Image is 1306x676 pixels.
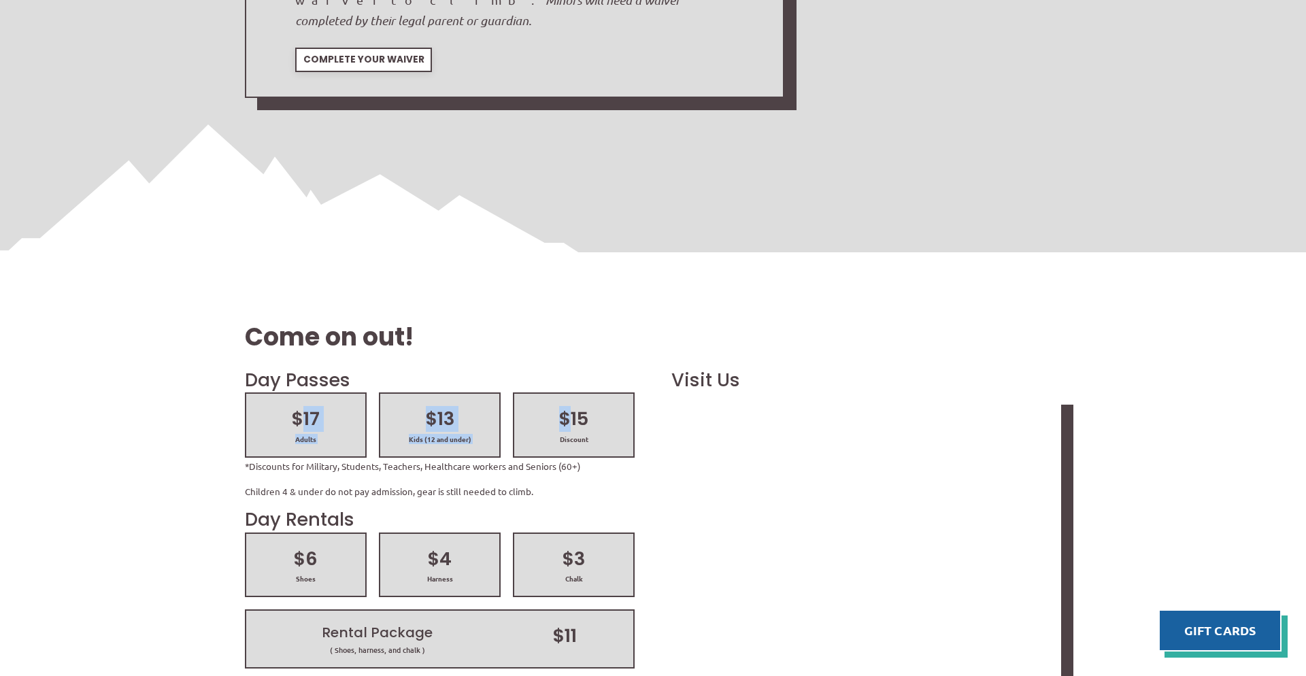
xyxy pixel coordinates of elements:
[392,406,487,432] h2: $13
[526,435,621,444] span: Discount
[295,48,432,73] a: Complete Your Waiver
[245,460,635,473] p: *Discounts for Military, Students, Teachers, Healthcare workers and Seniors (60+)
[392,435,487,444] span: Kids (12 and under)
[303,55,424,65] span: Complete Your Waiver
[526,546,621,572] h2: $3
[258,435,353,444] span: Adults
[245,485,635,498] p: Children 4 & under do not pay admission, gear is still needed to climb.
[392,574,487,584] span: Harness
[526,574,621,584] span: Chalk
[245,320,1061,354] h1: Come on out!
[258,623,496,642] h2: Rental Package
[258,406,353,432] h2: $17
[258,546,353,572] h2: $6
[671,367,1061,393] h2: Visit Us
[526,406,621,432] h2: $15
[258,574,353,584] span: Shoes
[245,367,635,393] h2: Day Passes
[392,546,487,572] h2: $4
[258,645,496,655] span: ( Shoes, harness, and chalk )
[245,507,635,533] h2: Day Rentals
[508,623,621,649] h2: $11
